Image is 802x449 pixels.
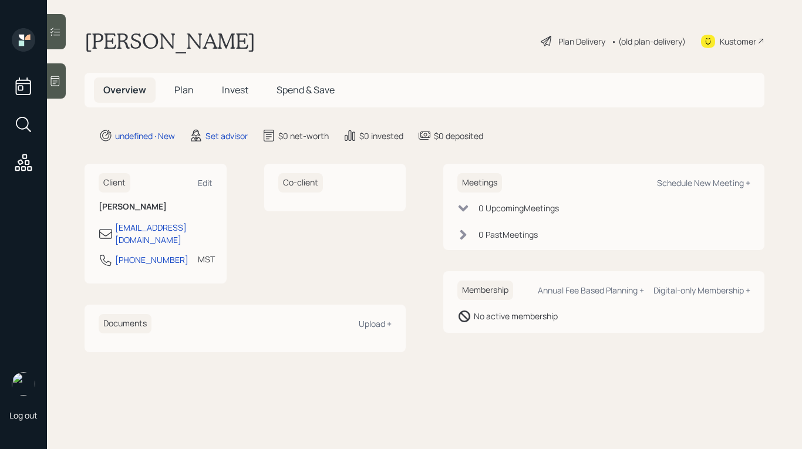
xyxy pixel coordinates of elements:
div: $0 deposited [434,130,483,142]
span: Spend & Save [277,83,335,96]
div: undefined · New [115,130,175,142]
span: Invest [222,83,248,96]
img: retirable_logo.png [12,372,35,396]
div: No active membership [474,310,558,322]
div: Kustomer [720,35,756,48]
h6: [PERSON_NAME] [99,202,213,212]
h6: Membership [457,281,513,300]
div: Plan Delivery [558,35,605,48]
div: Digital-only Membership + [653,285,750,296]
div: Upload + [359,318,392,329]
div: $0 net-worth [278,130,329,142]
div: 0 Past Meeting s [478,228,538,241]
h6: Documents [99,314,151,333]
span: Plan [174,83,194,96]
h1: [PERSON_NAME] [85,28,255,54]
div: Set advisor [205,130,248,142]
h6: Client [99,173,130,193]
h6: Meetings [457,173,502,193]
div: [EMAIL_ADDRESS][DOMAIN_NAME] [115,221,213,246]
div: Edit [198,177,213,188]
div: [PHONE_NUMBER] [115,254,188,266]
div: • (old plan-delivery) [611,35,686,48]
div: Annual Fee Based Planning + [538,285,644,296]
div: Schedule New Meeting + [657,177,750,188]
h6: Co-client [278,173,323,193]
div: Log out [9,410,38,421]
span: Overview [103,83,146,96]
div: 0 Upcoming Meeting s [478,202,559,214]
div: MST [198,253,215,265]
div: $0 invested [359,130,403,142]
